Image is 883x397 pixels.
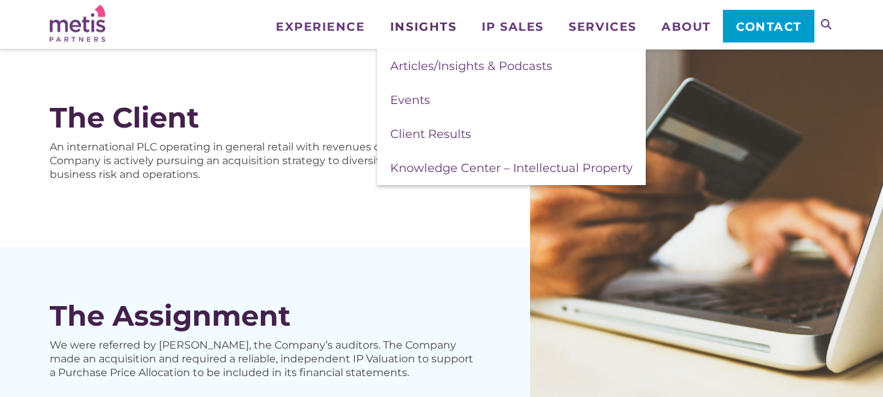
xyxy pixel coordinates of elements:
[377,117,646,151] a: Client Results
[50,101,478,133] div: The Client
[377,49,646,83] a: Articles/Insights & Podcasts
[482,21,544,33] span: IP Sales
[390,127,471,141] span: Client Results
[50,5,105,42] img: Metis Partners
[390,93,430,107] span: Events
[736,21,802,33] span: Contact
[50,140,478,181] p: An international PLC operating in general retail with revenues of $300m. The Company is actively ...
[377,151,646,185] a: Knowledge Center – Intellectual Property
[390,59,552,73] span: Articles/Insights & Podcasts
[723,10,814,43] a: Contact
[390,21,456,33] span: Insights
[569,21,636,33] span: Services
[377,83,646,117] a: Events
[50,300,478,332] div: The Assignment
[276,21,365,33] span: Experience
[390,161,633,175] span: Knowledge Center – Intellectual Property
[661,21,711,33] span: About
[50,338,478,379] p: We were referred by [PERSON_NAME], the Company’s auditors. The Company made an acquisition and re...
